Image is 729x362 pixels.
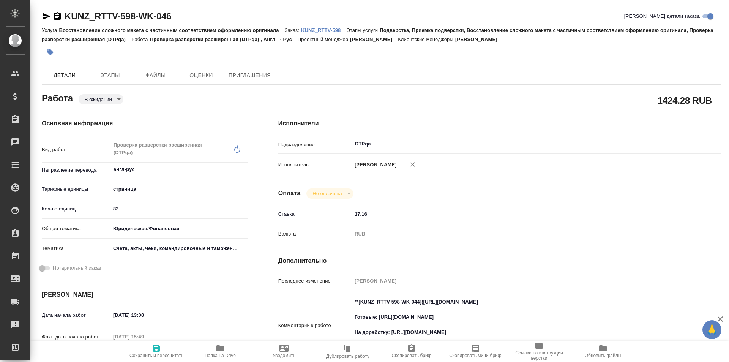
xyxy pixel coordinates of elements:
span: Дублировать работу [326,354,369,359]
input: Пустое поле [352,275,684,286]
a: KUNZ_RTTV-598 [301,27,346,33]
h4: Исполнители [278,119,721,128]
span: Нотариальный заказ [53,264,101,272]
button: Ссылка на инструкции верстки [507,341,571,362]
p: Вид работ [42,146,110,153]
button: Удалить исполнителя [404,156,421,173]
span: Оценки [183,71,219,80]
a: KUNZ_RTTV-598-WK-046 [65,11,171,21]
div: RUB [352,228,684,240]
button: Уведомить [252,341,316,362]
p: Валюта [278,230,352,238]
p: Клиентские менеджеры [398,36,455,42]
p: Общая тематика [42,225,110,232]
div: Юридическая/Финансовая [110,222,248,235]
span: Ссылка на инструкции верстки [512,350,566,361]
p: Направление перевода [42,166,110,174]
h2: Работа [42,91,73,104]
div: страница [110,183,248,196]
p: Проектный менеджер [298,36,350,42]
button: Скопировать мини-бриф [443,341,507,362]
span: Детали [46,71,83,80]
p: Комментарий к работе [278,322,352,329]
p: Тарифные единицы [42,185,110,193]
input: ✎ Введи что-нибудь [110,310,177,321]
span: Приглашения [229,71,271,80]
span: Обновить файлы [585,353,622,358]
div: В ожидании [306,188,353,199]
button: Папка на Drive [188,341,252,362]
span: Уведомить [273,353,295,358]
h4: Основная информация [42,119,248,128]
button: Сохранить и пересчитать [125,341,188,362]
p: Ставка [278,210,352,218]
button: 🙏 [702,320,721,339]
p: Восстановление сложного макета с частичным соответствием оформлению оригинала [59,27,284,33]
p: Кол-во единиц [42,205,110,213]
p: Последнее изменение [278,277,352,285]
button: Дублировать работу [316,341,380,362]
input: ✎ Введи что-нибудь [352,209,684,220]
span: 🙏 [705,322,718,338]
button: Скопировать бриф [380,341,443,362]
p: [PERSON_NAME] [350,36,398,42]
span: Этапы [92,71,128,80]
div: В ожидании [79,94,123,104]
button: Обновить файлы [571,341,635,362]
p: Факт. дата начала работ [42,333,110,341]
p: Подверстка, Приемка подверстки, Восстановление сложного макета с частичным соответствием оформлен... [42,27,713,42]
div: Счета, акты, чеки, командировочные и таможенные документы [110,242,248,255]
span: Сохранить и пересчитать [129,353,183,358]
p: [PERSON_NAME] [455,36,503,42]
p: Тематика [42,245,110,252]
button: Open [680,143,681,145]
p: Этапы услуги [346,27,380,33]
p: Дата начала работ [42,311,110,319]
p: Исполнитель [278,161,352,169]
button: Скопировать ссылку [53,12,62,21]
p: Подразделение [278,141,352,149]
span: Файлы [137,71,174,80]
span: Скопировать бриф [391,353,431,358]
button: Не оплачена [310,190,344,197]
h2: 1424.28 RUB [658,94,712,107]
span: [PERSON_NAME] детали заказа [624,13,700,20]
h4: Оплата [278,189,301,198]
textarea: **[KUNZ_RTTV-598-WK-044]([URL][DOMAIN_NAME] Готовые: [URL][DOMAIN_NAME] На доработку: [URL][DOMAI... [352,296,684,354]
button: Добавить тэг [42,44,58,60]
p: Работа [131,36,150,42]
p: Услуга [42,27,59,33]
p: [PERSON_NAME] [352,161,397,169]
h4: Дополнительно [278,256,721,266]
button: В ожидании [82,96,114,103]
input: ✎ Введи что-нибудь [110,203,248,214]
p: Проверка разверстки расширенная (DTPqa) , Англ → Рус [150,36,298,42]
button: Open [244,169,245,170]
p: Заказ: [285,27,301,33]
input: Пустое поле [110,331,177,342]
h4: [PERSON_NAME] [42,290,248,299]
button: Скопировать ссылку для ЯМессенджера [42,12,51,21]
span: Папка на Drive [205,353,236,358]
span: Скопировать мини-бриф [449,353,501,358]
